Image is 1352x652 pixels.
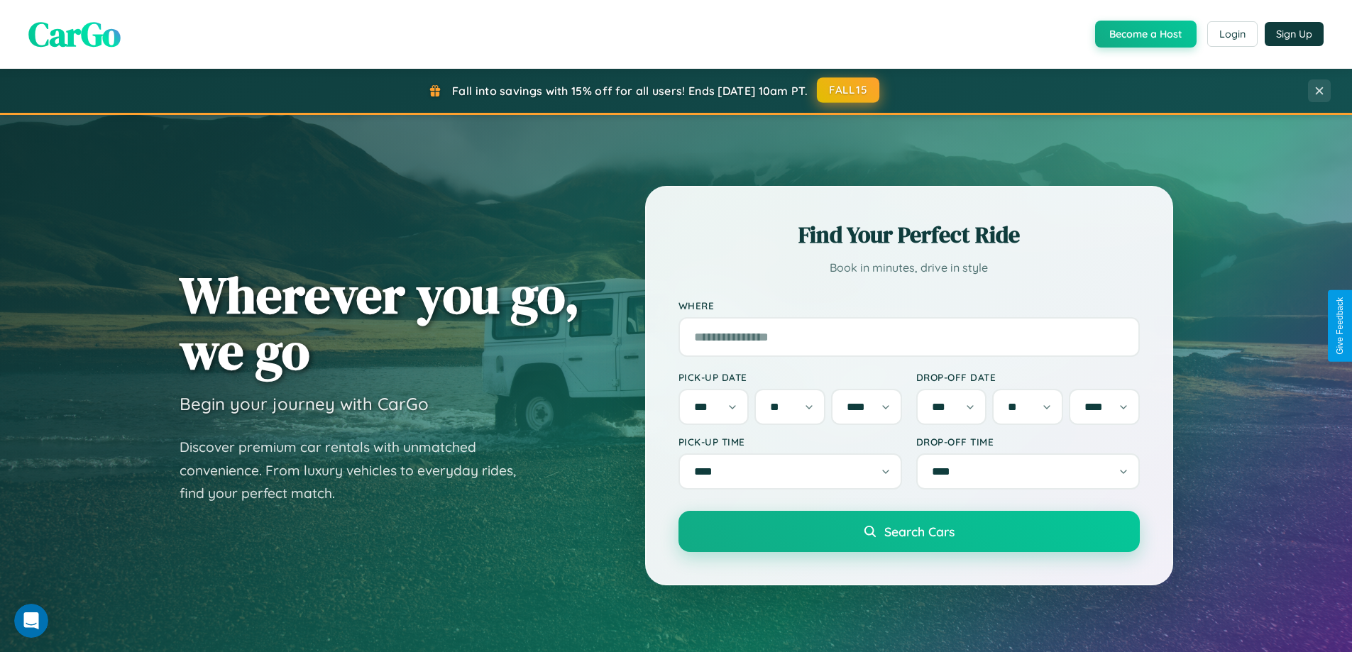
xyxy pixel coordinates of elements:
p: Book in minutes, drive in style [678,258,1140,278]
button: Become a Host [1095,21,1197,48]
h1: Wherever you go, we go [180,267,580,379]
button: FALL15 [817,77,879,103]
label: Where [678,299,1140,311]
label: Drop-off Time [916,436,1140,448]
label: Drop-off Date [916,371,1140,383]
h2: Find Your Perfect Ride [678,219,1140,250]
span: Fall into savings with 15% off for all users! Ends [DATE] 10am PT. [452,84,808,98]
div: Give Feedback [1335,297,1345,355]
p: Discover premium car rentals with unmatched convenience. From luxury vehicles to everyday rides, ... [180,436,534,505]
button: Search Cars [678,511,1140,552]
h3: Begin your journey with CarGo [180,393,429,414]
iframe: Intercom live chat [14,604,48,638]
span: Search Cars [884,524,955,539]
span: CarGo [28,11,121,57]
label: Pick-up Time [678,436,902,448]
label: Pick-up Date [678,371,902,383]
button: Sign Up [1265,22,1324,46]
button: Login [1207,21,1258,47]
